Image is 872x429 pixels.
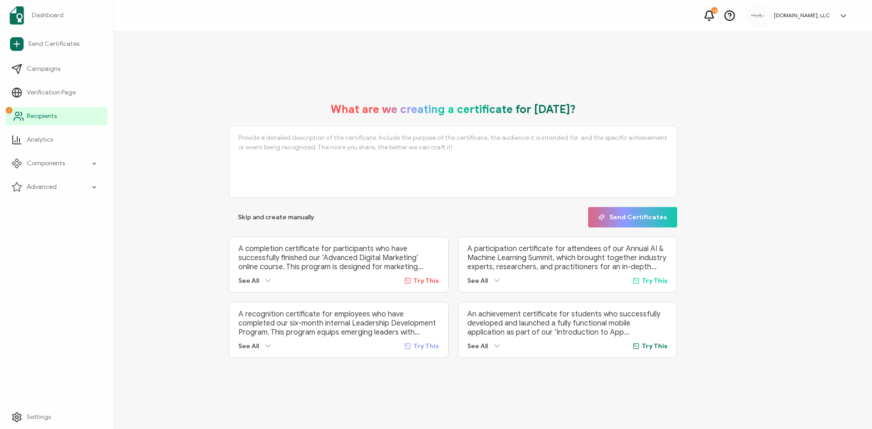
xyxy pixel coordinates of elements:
a: Dashboard [6,3,107,28]
a: 1 Recipients [6,107,107,125]
a: Verification Page [6,84,107,102]
span: Campaigns [27,64,60,74]
span: Send Certificates [28,39,79,49]
span: Settings [27,413,51,422]
span: Recipients [27,112,57,121]
span: Advanced [27,182,57,192]
span: Dashboard [32,11,64,20]
div: 1 [6,107,12,113]
span: Components [27,159,65,168]
a: Send Certificates [6,34,107,54]
span: Verification Page [27,88,76,97]
a: Analytics [6,131,107,149]
img: sertifier-logomark-colored.svg [10,6,24,25]
h5: [DOMAIN_NAME], LLC [774,12,830,19]
img: 6304dcdd-6caa-4831-9d1c-697f8d6c603f.png [751,14,765,18]
span: Analytics [27,135,53,144]
div: 14 [711,7,718,14]
a: Settings [6,408,107,426]
a: Campaigns [6,60,107,78]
